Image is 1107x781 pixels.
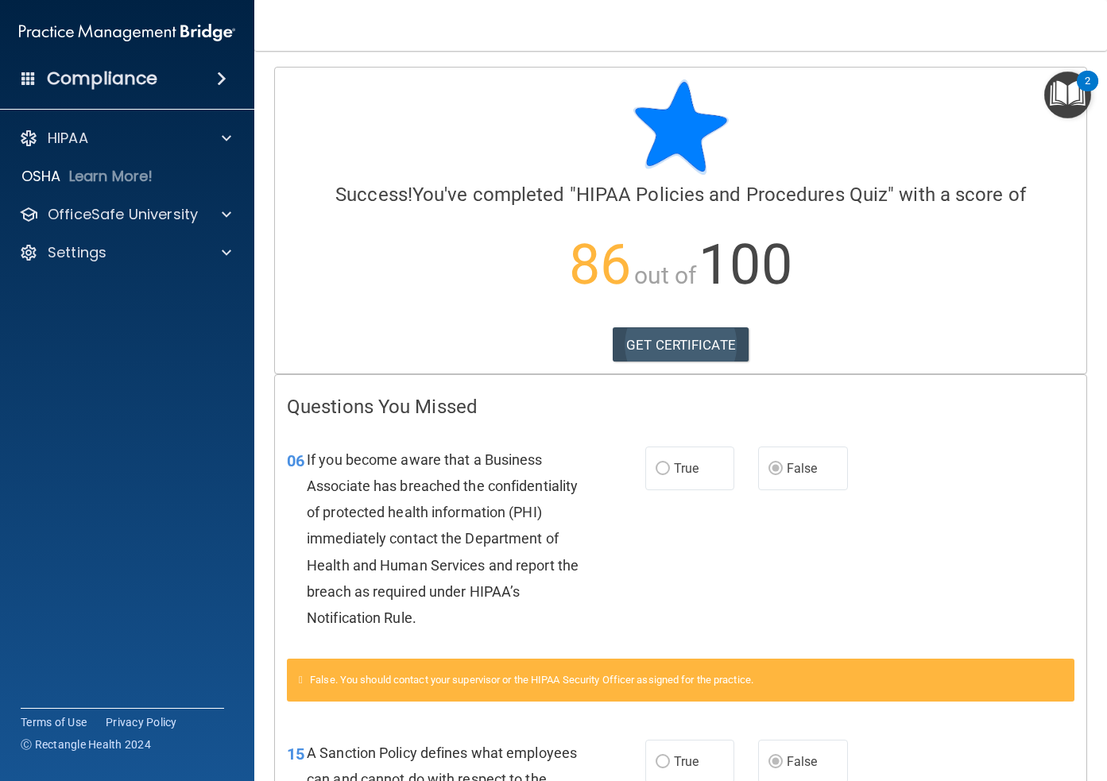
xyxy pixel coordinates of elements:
span: If you become aware that a Business Associate has breached the confidentiality of protected healt... [307,451,579,626]
span: out of [634,261,697,289]
a: Privacy Policy [106,714,177,730]
span: False [787,754,818,769]
span: False. You should contact your supervisor or the HIPAA Security Officer assigned for the practice. [310,674,753,686]
img: blue-star-rounded.9d042014.png [633,79,729,175]
span: 100 [699,232,792,297]
span: Ⓒ Rectangle Health 2024 [21,737,151,752]
span: True [674,754,699,769]
a: OfficeSafe University [19,205,231,224]
a: Settings [19,243,231,262]
span: 86 [569,232,631,297]
input: False [768,756,783,768]
span: HIPAA Policies and Procedures Quiz [576,184,888,206]
img: PMB logo [19,17,235,48]
h4: Questions You Missed [287,396,1074,417]
a: GET CERTIFICATE [613,327,749,362]
button: Open Resource Center, 2 new notifications [1044,72,1091,118]
span: 06 [287,451,304,470]
input: False [768,463,783,475]
input: True [656,756,670,768]
p: HIPAA [48,129,88,148]
a: HIPAA [19,129,231,148]
span: True [674,461,699,476]
h4: Compliance [47,68,157,90]
span: 15 [287,744,304,764]
h4: You've completed " " with a score of [287,184,1074,205]
input: True [656,463,670,475]
span: Success! [335,184,412,206]
p: Learn More! [69,167,153,186]
p: OfficeSafe University [48,205,198,224]
span: False [787,461,818,476]
p: Settings [48,243,106,262]
p: OSHA [21,167,61,186]
a: Terms of Use [21,714,87,730]
div: 2 [1085,81,1090,102]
